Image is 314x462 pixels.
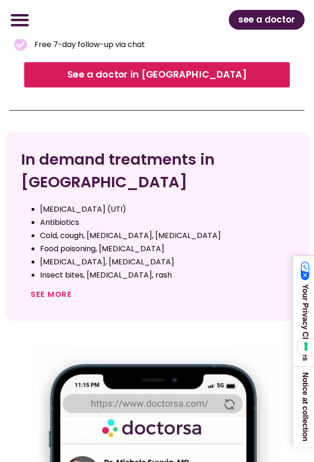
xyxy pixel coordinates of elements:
[31,289,72,300] a: See more
[40,269,293,282] li: Insect bites, [MEDICAL_DATA], rash
[40,242,293,255] li: Food poisoning, [MEDICAL_DATA]
[238,12,295,27] span: see a doctor
[40,229,293,242] li: Cold, cough, [MEDICAL_DATA], [MEDICAL_DATA]
[21,148,293,193] h2: In demand treatments in [GEOGRAPHIC_DATA]
[298,339,314,355] button: Your consent preferences for tracking technologies
[67,68,247,81] span: See a doctor in [GEOGRAPHIC_DATA]
[40,203,293,216] li: [MEDICAL_DATA] (UTI)
[229,10,305,30] a: see a doctor
[5,5,34,34] div: Menu Toggle
[32,38,145,51] span: Free 7-day follow-up via chat
[24,62,290,88] a: See a doctor in [GEOGRAPHIC_DATA]
[40,216,293,229] li: Antibiotics
[301,262,310,280] img: California Consumer Privacy Act (CCPA) Opt-Out Icon
[40,255,293,269] li: [MEDICAL_DATA], [MEDICAL_DATA]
